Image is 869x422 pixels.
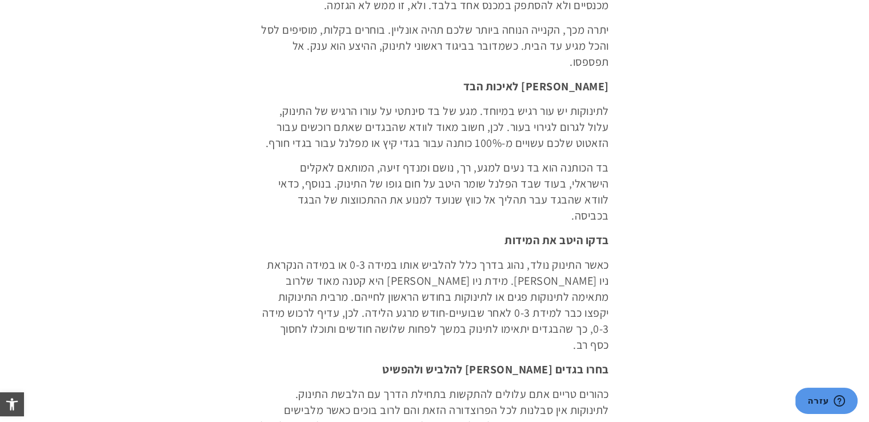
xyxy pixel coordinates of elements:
[261,160,609,224] p: בד הכותנה הוא בד נעים למגע, רך, נושם ומנדף זיעה, המותאם לאקלים הישראלי, בעוד שבד הפלנל שומר היטב ...
[795,388,858,416] iframe: פותח יישומון שאפשר לשוחח בו בצ'אט עם אחד הנציגים שלנו
[261,22,609,70] p: יתרה מכך, הקנייה הנוחה ביותר שלכם תהיה אונליין. בוחרים בקלות, מוסיפים לסל והכל מגיע עד הבית. כשמד...
[261,103,609,151] p: לתינוקות יש עור רגיש במיוחד. מגע של בד סינתטי על עורו הרגיש של התינוק, עלול לגרום לגירוי בעור. לכ...
[504,233,609,248] strong: בדקו היטב את המידות
[463,79,609,94] strong: [PERSON_NAME] לאיכות הבד
[261,257,609,353] p: כאשר התינוק נולד, נהוג בדרך כלל להלביש אותו במידה 0-3 או במידה הנקראת ניו [PERSON_NAME]. מידת ניו...
[382,362,609,377] strong: בחרו בגדים [PERSON_NAME] להלביש ולהפשיט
